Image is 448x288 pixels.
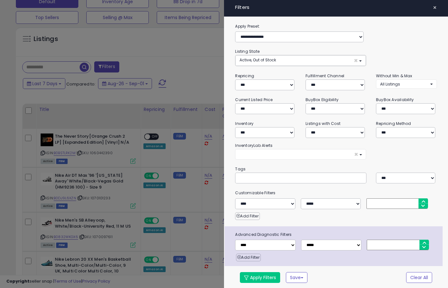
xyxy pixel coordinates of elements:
small: Repricing [235,73,254,79]
span: All Listings [380,81,400,87]
small: Fulfillment Channel [306,73,344,79]
small: BuyBox Availability [376,97,414,102]
small: Inventory [235,121,254,126]
span: Active, Out of Stock [240,57,276,63]
button: Active, Out of Stock × [235,55,366,66]
button: Add Filter [235,212,260,220]
button: Clear All [406,272,432,283]
button: Save [286,272,307,283]
span: Advanced Diagnostic Filters [230,231,442,238]
small: Tags [230,166,441,173]
h4: Filters [235,5,437,10]
small: BuyBox Eligibility [306,97,339,102]
small: Listing State [235,49,260,54]
button: All Listings [376,79,437,89]
button: × [235,149,366,160]
label: Apply Preset: [230,23,441,30]
span: × [354,151,358,158]
small: Without Min & Max [376,73,412,79]
small: Listings with Cost [306,121,340,126]
button: × [430,3,439,12]
button: Add Filter [236,254,260,261]
span: × [354,57,358,64]
small: Repricing Method [376,121,411,126]
small: InventoryLab Alerts [235,143,273,148]
small: Customizable Filters [230,189,441,196]
button: Apply Filters [240,272,280,283]
small: Current Listed Price [235,97,273,102]
span: × [433,3,437,12]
